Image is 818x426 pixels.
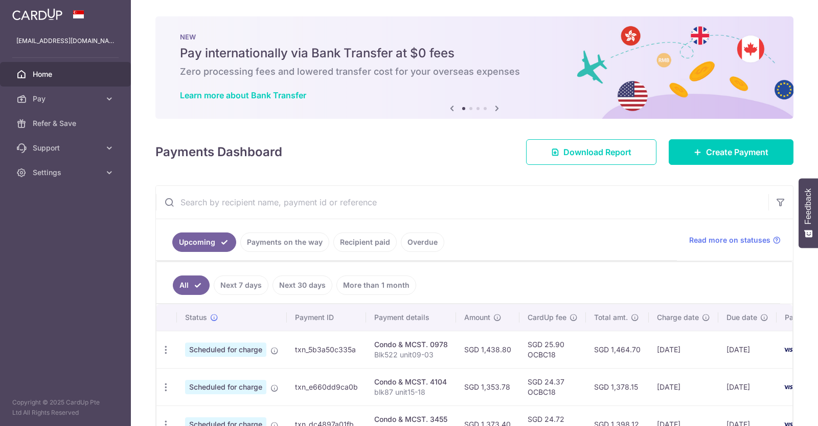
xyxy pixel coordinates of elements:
[718,331,777,368] td: [DATE]
[519,368,586,406] td: SGD 24.37 OCBC18
[649,368,718,406] td: [DATE]
[155,143,282,161] h4: Payments Dashboard
[753,395,808,421] iframe: Opens a widget where you can find more information
[804,188,813,224] span: Feedback
[33,143,100,153] span: Support
[180,45,769,61] h5: Pay internationally via Bank Transfer at $0 fees
[464,312,490,323] span: Amount
[156,186,768,219] input: Search by recipient name, payment id or reference
[33,118,100,129] span: Refer & Save
[799,178,818,248] button: Feedback - Show survey
[586,331,649,368] td: SGD 1,464.70
[180,33,769,41] p: NEW
[657,312,699,323] span: Charge date
[172,232,236,252] a: Upcoming
[33,167,100,178] span: Settings
[366,304,456,331] th: Payment details
[780,381,800,393] img: Bank Card
[780,344,800,356] img: Bank Card
[456,331,519,368] td: SGD 1,438.80
[185,380,266,394] span: Scheduled for charge
[374,387,448,397] p: blk87 unit15-18
[16,36,115,46] p: [EMAIL_ADDRESS][DOMAIN_NAME]
[287,368,366,406] td: txn_e660dd9ca0b
[374,414,448,424] div: Condo & MCST. 3455
[374,350,448,360] p: Blk522 unit09-03
[689,235,781,245] a: Read more on statuses
[180,90,306,100] a: Learn more about Bank Transfer
[214,275,268,295] a: Next 7 days
[240,232,329,252] a: Payments on the way
[185,343,266,357] span: Scheduled for charge
[706,146,768,158] span: Create Payment
[401,232,444,252] a: Overdue
[333,232,397,252] a: Recipient paid
[173,275,210,295] a: All
[272,275,332,295] a: Next 30 days
[718,368,777,406] td: [DATE]
[528,312,566,323] span: CardUp fee
[374,377,448,387] div: Condo & MCST. 4104
[726,312,757,323] span: Due date
[374,339,448,350] div: Condo & MCST. 0978
[526,139,656,165] a: Download Report
[12,8,62,20] img: CardUp
[563,146,631,158] span: Download Report
[594,312,628,323] span: Total amt.
[669,139,793,165] a: Create Payment
[649,331,718,368] td: [DATE]
[519,331,586,368] td: SGD 25.90 OCBC18
[689,235,770,245] span: Read more on statuses
[33,94,100,104] span: Pay
[336,275,416,295] a: More than 1 month
[185,312,207,323] span: Status
[287,331,366,368] td: txn_5b3a50c335a
[155,16,793,119] img: Bank transfer banner
[33,69,100,79] span: Home
[456,368,519,406] td: SGD 1,353.78
[180,66,769,78] h6: Zero processing fees and lowered transfer cost for your overseas expenses
[287,304,366,331] th: Payment ID
[586,368,649,406] td: SGD 1,378.15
